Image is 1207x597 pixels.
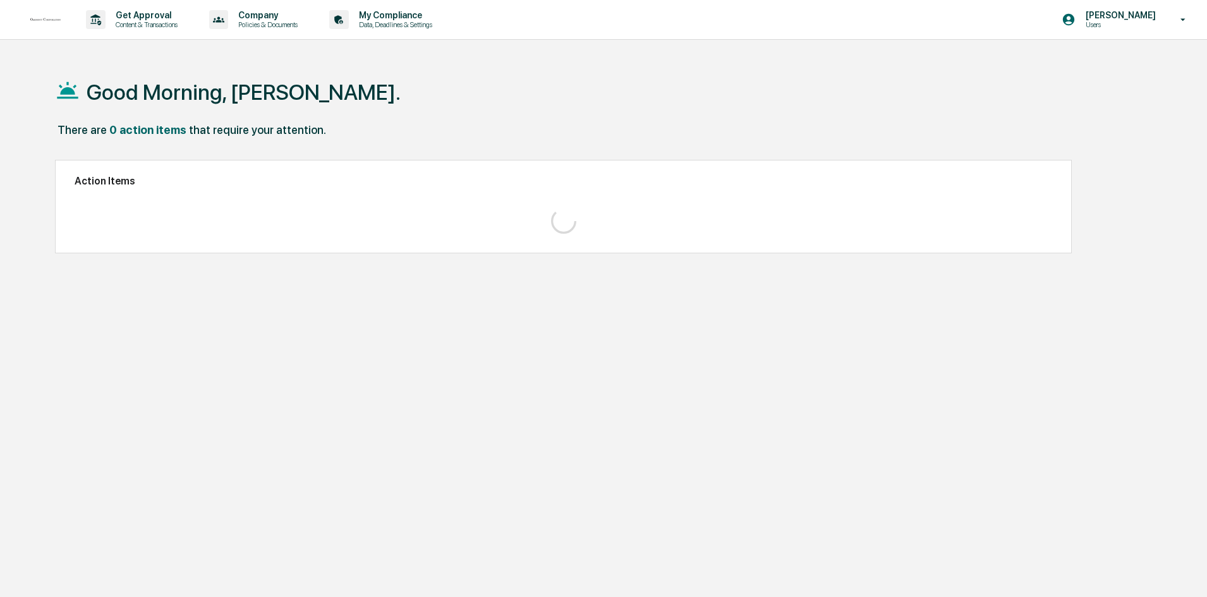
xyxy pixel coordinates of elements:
img: logo [30,17,61,22]
div: that require your attention. [189,123,326,136]
p: My Compliance [349,10,439,20]
h1: Good Morning, [PERSON_NAME]. [87,80,401,105]
p: Company [228,10,304,20]
p: Get Approval [106,10,184,20]
p: [PERSON_NAME] [1076,10,1162,20]
p: Users [1076,20,1162,29]
div: 0 action items [109,123,186,136]
div: There are [58,123,107,136]
p: Data, Deadlines & Settings [349,20,439,29]
p: Content & Transactions [106,20,184,29]
p: Policies & Documents [228,20,304,29]
h2: Action Items [75,175,1052,187]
